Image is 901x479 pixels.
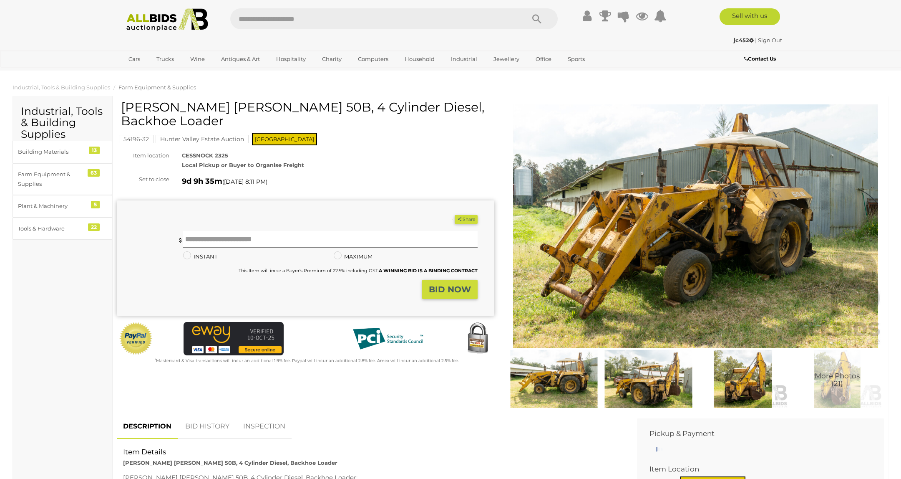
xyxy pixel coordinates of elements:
[507,104,884,348] img: Massey Fergusson 50B, 4 Cylinder Diesel, Backhoe Loader
[271,52,311,66] a: Hospitality
[649,465,859,473] h2: Item Location
[156,135,249,143] mark: Hunter Valley Estate Auction
[352,52,394,66] a: Computers
[509,350,599,408] img: Massey Fergusson 50B, 4 Cylinder Diesel, Backhoe Loader
[119,136,154,142] a: 54196-32
[237,414,292,439] a: INSPECTION
[792,350,882,408] img: Massey Fergusson 50B, 4 Cylinder Diesel, Backhoe Loader
[88,223,100,231] div: 22
[734,37,754,43] strong: jc452
[516,8,558,29] button: Search
[88,169,100,177] div: 63
[422,280,478,299] button: BID NOW
[182,177,222,186] strong: 9d 9h 35m
[182,162,304,168] strong: Local Pickup or Buyer to Organise Freight
[603,350,693,408] img: Massey Fergusson 50B, 4 Cylinder Diesel, Backhoe Loader
[755,37,757,43] span: |
[123,52,146,66] a: Cars
[530,52,557,66] a: Office
[455,215,478,224] button: Share
[399,52,440,66] a: Household
[119,322,153,355] img: Official PayPal Seal
[182,152,228,159] strong: CESSNOCK 2325
[649,430,859,438] h2: Pickup & Payment
[346,322,430,355] img: PCI DSS compliant
[183,252,217,261] label: INSTANT
[222,178,267,185] span: ( )
[758,37,782,43] a: Sign Out
[18,170,87,189] div: Farm Equipment & Supplies
[179,414,236,439] a: BID HISTORY
[185,52,210,66] a: Wine
[121,100,492,128] h1: [PERSON_NAME] [PERSON_NAME] 50B, 4 Cylinder Diesel, Backhoe Loader
[118,84,196,91] a: Farm Equipment & Supplies
[720,8,780,25] a: Sell with us
[119,135,154,143] mark: 54196-32
[123,459,337,466] strong: [PERSON_NAME] [PERSON_NAME] 50B, 4 Cylinder Diesel, Backhoe Loader
[656,447,662,451] img: small-loading.gif
[18,224,87,233] div: Tools & Hardware
[184,322,284,355] img: eWAY Payment Gateway
[13,84,110,91] a: Industrial, Tools & Building Supplies
[13,218,112,240] a: Tools & Hardware 22
[13,195,112,217] a: Plant & Machinery 5
[744,56,776,62] b: Contact Us
[151,52,179,66] a: Trucks
[155,358,459,363] small: Mastercard & Visa transactions will incur an additional 1.9% fee. Paypal will incur an additional...
[252,133,317,145] span: [GEOGRAPHIC_DATA]
[224,178,266,185] span: [DATE] 8:11 PM
[562,52,590,66] a: Sports
[216,52,265,66] a: Antiques & Art
[123,448,618,456] h2: Item Details
[122,8,212,31] img: Allbids.com.au
[21,106,104,140] h2: Industrial, Tools & Building Supplies
[89,147,100,154] div: 13
[111,175,176,184] div: Set to close
[379,268,478,274] b: A WINNING BID IS A BINDING CONTRACT
[156,136,249,142] a: Hunter Valley Estate Auction
[734,37,755,43] a: jc452
[461,322,494,355] img: Secured by Rapid SSL
[13,163,112,195] a: Farm Equipment & Supplies 63
[123,66,193,80] a: [GEOGRAPHIC_DATA]
[792,350,882,408] a: More Photos(21)
[18,147,87,157] div: Building Materials
[18,201,87,211] div: Plant & Machinery
[239,268,478,274] small: This Item will incur a Buyer's Premium of 22.5% including GST.
[445,215,453,224] li: Watch this item
[117,414,178,439] a: DESCRIPTION
[317,52,347,66] a: Charity
[698,350,788,408] img: Massey Fergusson 50B, 4 Cylinder Diesel, Backhoe Loader
[429,284,471,294] strong: BID NOW
[744,54,778,63] a: Contact Us
[91,201,100,208] div: 5
[334,252,372,261] label: MAXIMUM
[111,151,176,160] div: Item location
[445,52,483,66] a: Industrial
[488,52,525,66] a: Jewellery
[13,141,112,163] a: Building Materials 13
[815,372,860,388] span: More Photos (21)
